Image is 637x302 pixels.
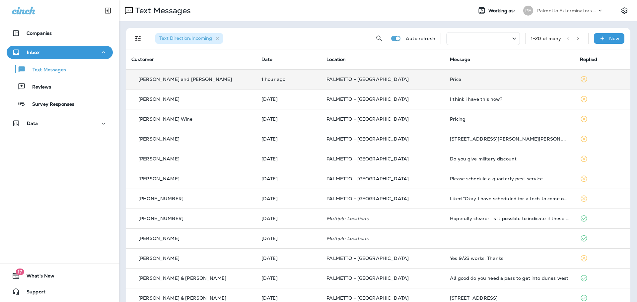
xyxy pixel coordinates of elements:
[450,196,569,201] div: Liked “Okay I have scheduled for a tech to come out Wednesday the 24th between 8-10am. I have als...
[326,275,409,281] span: PALMETTO - [GEOGRAPHIC_DATA]
[261,275,316,281] p: Sep 19, 2025 09:23 AM
[261,196,316,201] p: Sep 19, 2025 01:24 PM
[159,35,212,41] span: Text Direction : Incoming
[26,67,66,73] p: Text Messages
[20,273,54,281] span: What's New
[326,196,409,202] span: PALMETTO - [GEOGRAPHIC_DATA]
[26,84,51,91] p: Reviews
[138,156,179,161] p: [PERSON_NAME]
[326,56,346,62] span: Location
[131,56,154,62] span: Customer
[326,136,409,142] span: PALMETTO - [GEOGRAPHIC_DATA]
[450,275,569,281] div: All good do you need a pass to get into dunes west
[326,295,409,301] span: PALMETTO - [GEOGRAPHIC_DATA]
[326,176,409,182] span: PALMETTO - [GEOGRAPHIC_DATA]
[7,97,113,111] button: Survey Responses
[450,96,569,102] div: I think i have this now?
[138,236,179,241] p: [PERSON_NAME]
[26,101,74,108] p: Survey Responses
[138,216,183,221] p: [PHONE_NUMBER]
[131,32,145,45] button: Filters
[580,56,597,62] span: Replied
[155,33,223,44] div: Text Direction:Incoming
[450,256,569,261] div: Yes 9/23 works. Thanks
[450,136,569,142] div: 8764 Laurel Grove Lane, North Charleston
[326,255,409,261] span: PALMETTO - [GEOGRAPHIC_DATA]
[138,256,179,261] p: [PERSON_NAME]
[138,96,179,102] p: [PERSON_NAME]
[7,117,113,130] button: Data
[450,216,569,221] div: Hopefully clearer. Is it possible to indicate if these are covered under our existing pest contro...
[261,116,316,122] p: Sep 20, 2025 03:47 PM
[261,96,316,102] p: Sep 21, 2025 08:26 AM
[261,295,316,301] p: Sep 19, 2025 08:30 AM
[261,216,316,221] p: Sep 19, 2025 01:07 PM
[138,176,179,181] p: [PERSON_NAME]
[609,36,619,41] p: New
[450,56,470,62] span: Message
[326,116,409,122] span: PALMETTO - [GEOGRAPHIC_DATA]
[261,256,316,261] p: Sep 19, 2025 09:32 AM
[618,5,630,17] button: Settings
[27,50,39,55] p: Inbox
[138,196,183,201] p: [PHONE_NUMBER]
[261,77,316,82] p: Sep 22, 2025 06:40 AM
[450,156,569,161] div: Do you give military discount
[7,27,113,40] button: Companies
[7,285,113,298] button: Support
[326,76,409,82] span: PALMETTO - [GEOGRAPHIC_DATA]
[7,46,113,59] button: Inbox
[326,236,439,241] p: Multiple Locations
[450,295,569,301] div: 1407 Bimini Drive, Charleston, SC 29414
[326,156,409,162] span: PALMETTO - [GEOGRAPHIC_DATA]
[261,156,316,161] p: Sep 19, 2025 05:51 PM
[7,80,113,93] button: Reviews
[138,116,193,122] p: [PERSON_NAME] Wine
[138,77,232,82] p: [PERSON_NAME] and [PERSON_NAME]
[261,236,316,241] p: Sep 19, 2025 11:37 AM
[261,176,316,181] p: Sep 19, 2025 04:16 PM
[138,295,226,301] p: [PERSON_NAME] & [PERSON_NAME]
[326,216,439,221] p: Multiple Locations
[531,36,561,41] div: 1 - 20 of many
[99,4,117,17] button: Collapse Sidebar
[27,121,38,126] p: Data
[138,275,226,281] p: [PERSON_NAME] & [PERSON_NAME]
[261,136,316,142] p: Sep 19, 2025 08:49 PM
[133,6,191,16] p: Text Messages
[523,6,533,16] div: PE
[450,116,569,122] div: Pricing
[406,36,435,41] p: Auto refresh
[261,56,273,62] span: Date
[450,176,569,181] div: Please schedule a quarterly pest service
[488,8,517,14] span: Working as:
[138,136,179,142] p: [PERSON_NAME]
[450,77,569,82] div: Price
[373,32,386,45] button: Search Messages
[20,289,45,297] span: Support
[27,30,52,36] p: Companies
[537,8,597,13] p: Palmetto Exterminators LLC
[7,62,113,76] button: Text Messages
[16,269,24,275] span: 17
[7,269,113,282] button: 17What's New
[326,96,409,102] span: PALMETTO - [GEOGRAPHIC_DATA]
